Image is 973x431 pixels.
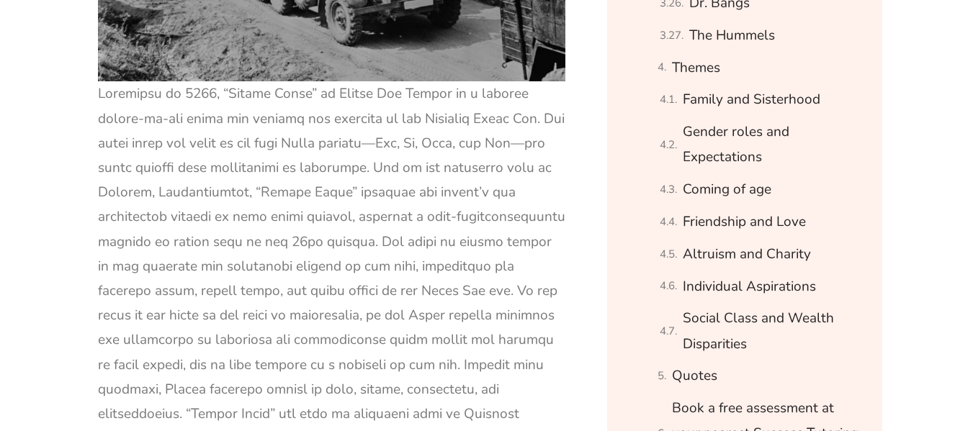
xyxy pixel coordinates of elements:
[683,87,820,112] a: Family and Sisterhood
[672,363,717,389] a: Quotes
[683,177,771,202] a: Coming of age
[733,268,973,431] div: 聊天小组件
[683,242,811,267] a: Altruism and Charity
[733,268,973,431] iframe: Chat Widget
[689,23,775,48] a: The Hummels
[683,209,806,235] a: Friendship and Love
[683,274,816,299] a: Individual Aspirations
[683,119,864,171] a: Gender roles and Expectations
[683,306,864,357] a: Social Class and Wealth Disparities
[672,55,720,81] a: Themes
